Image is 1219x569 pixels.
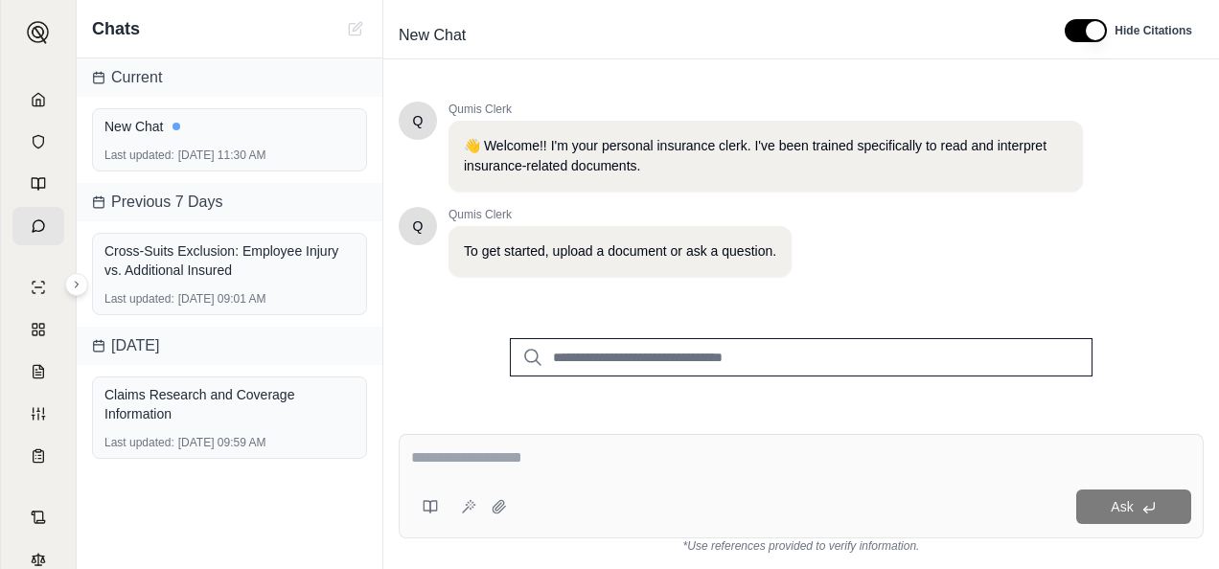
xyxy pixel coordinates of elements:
span: Ask [1111,499,1133,514]
a: Documents Vault [12,123,64,161]
span: Last updated: [104,148,174,163]
a: Contract Analysis [12,498,64,536]
span: Qumis Clerk [448,207,792,222]
img: Expand sidebar [27,21,50,44]
a: Policy Comparisons [12,310,64,349]
a: Single Policy [12,268,64,307]
div: *Use references provided to verify information. [399,538,1204,554]
div: Current [77,58,382,97]
p: To get started, upload a document or ask a question. [464,241,776,262]
a: Home [12,80,64,119]
span: Last updated: [104,435,174,450]
span: Last updated: [104,291,174,307]
span: Hello [413,216,424,236]
div: Claims Research and Coverage Information [104,385,355,423]
div: [DATE] [77,327,382,365]
button: Ask [1076,489,1191,524]
div: Cross-Suits Exclusion: Employee Injury vs. Additional Insured [104,241,355,280]
button: Expand sidebar [65,273,88,296]
div: [DATE] 11:30 AM [104,148,355,163]
a: Custom Report [12,395,64,433]
span: Hello [413,111,424,130]
div: Previous 7 Days [77,183,382,221]
span: Qumis Clerk [448,102,1083,117]
span: Chats [92,15,140,42]
button: New Chat [344,17,367,40]
span: Hide Citations [1115,23,1192,38]
span: New Chat [391,20,473,51]
p: 👋 Welcome!! I'm your personal insurance clerk. I've been trained specifically to read and interpr... [464,136,1068,176]
div: [DATE] 09:59 AM [104,435,355,450]
a: Coverage Table [12,437,64,475]
a: Chat [12,207,64,245]
a: Claim Coverage [12,353,64,391]
button: Expand sidebar [19,13,57,52]
div: Edit Title [391,20,1042,51]
a: Prompt Library [12,165,64,203]
div: [DATE] 09:01 AM [104,291,355,307]
div: New Chat [104,117,355,136]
